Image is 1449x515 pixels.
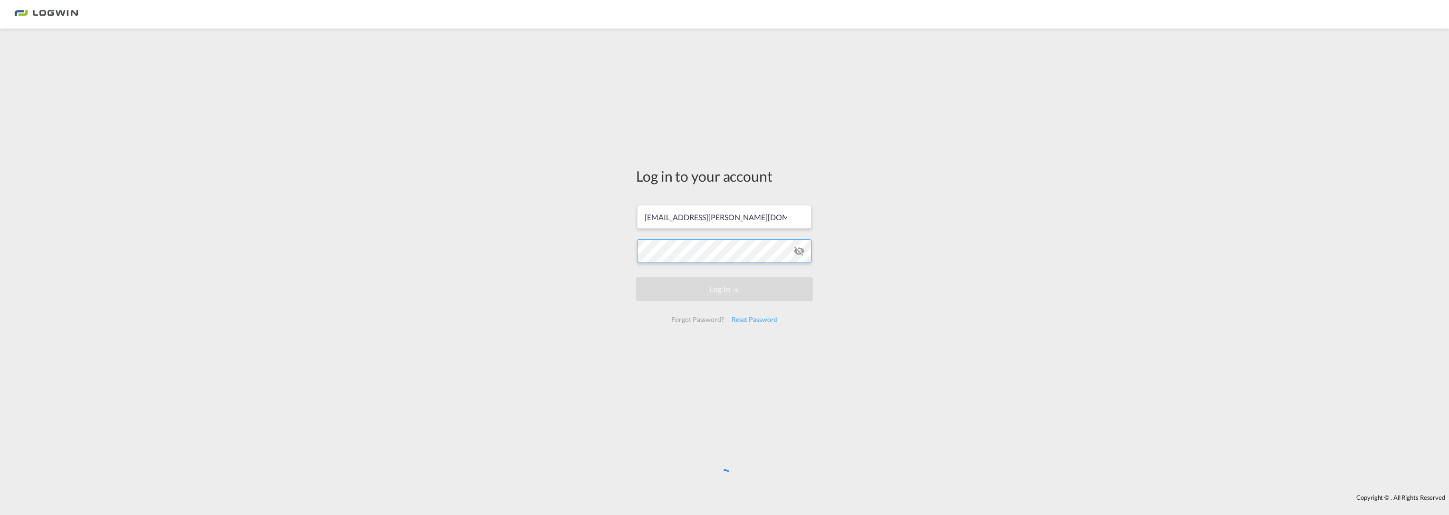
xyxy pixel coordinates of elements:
[636,166,813,186] div: Log in to your account
[637,205,811,229] input: Enter email/phone number
[793,245,805,257] md-icon: icon-eye-off
[14,4,78,25] img: bc73a0e0d8c111efacd525e4c8ad7d32.png
[636,277,813,301] button: LOGIN
[667,311,727,328] div: Forgot Password?
[728,311,782,328] div: Reset Password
